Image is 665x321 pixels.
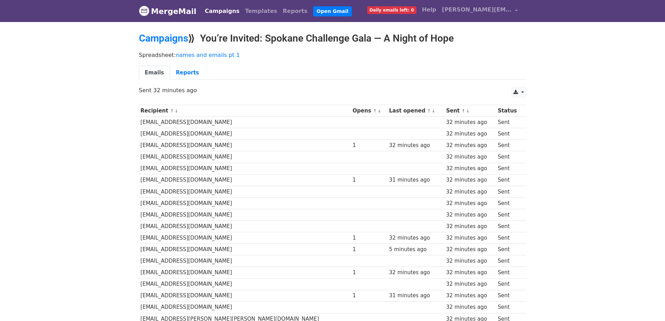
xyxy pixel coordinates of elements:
[139,232,351,244] td: [EMAIL_ADDRESS][DOMAIN_NAME]
[387,105,444,117] th: Last opened
[442,6,512,14] span: [PERSON_NAME][EMAIL_ADDRESS][PERSON_NAME][DOMAIN_NAME]
[139,32,188,44] a: Campaigns
[496,197,522,209] td: Sent
[139,209,351,220] td: [EMAIL_ADDRESS][DOMAIN_NAME]
[280,4,310,18] a: Reports
[139,66,170,80] a: Emails
[389,269,443,277] div: 32 minutes ago
[139,6,149,16] img: MergeMail logo
[496,232,522,244] td: Sent
[353,292,386,300] div: 1
[139,267,351,278] td: [EMAIL_ADDRESS][DOMAIN_NAME]
[139,301,351,313] td: [EMAIL_ADDRESS][DOMAIN_NAME]
[446,211,494,219] div: 32 minutes ago
[139,221,351,232] td: [EMAIL_ADDRESS][DOMAIN_NAME]
[446,165,494,173] div: 32 minutes ago
[496,244,522,255] td: Sent
[419,3,439,17] a: Help
[353,246,386,254] div: 1
[367,6,416,14] span: Daily emails left: 0
[139,174,351,186] td: [EMAIL_ADDRESS][DOMAIN_NAME]
[139,140,351,151] td: [EMAIL_ADDRESS][DOMAIN_NAME]
[313,6,352,16] a: Open Gmail
[139,186,351,197] td: [EMAIL_ADDRESS][DOMAIN_NAME]
[427,108,431,114] a: ↑
[496,301,522,313] td: Sent
[446,176,494,184] div: 32 minutes ago
[170,66,205,80] a: Reports
[461,108,465,114] a: ↑
[446,246,494,254] div: 32 minutes ago
[389,141,443,149] div: 32 minutes ago
[139,4,197,19] a: MergeMail
[170,108,174,114] a: ↑
[139,32,526,44] h2: ⟫ You’re Invited: Spokane Challenge Gala — A Night of Hope
[139,197,351,209] td: [EMAIL_ADDRESS][DOMAIN_NAME]
[139,278,351,290] td: [EMAIL_ADDRESS][DOMAIN_NAME]
[377,108,381,114] a: ↓
[139,290,351,301] td: [EMAIL_ADDRESS][DOMAIN_NAME]
[496,140,522,151] td: Sent
[496,290,522,301] td: Sent
[176,52,240,58] a: names and emails pt 1
[139,87,526,94] p: Sent 32 minutes ago
[389,234,443,242] div: 32 minutes ago
[389,246,443,254] div: 5 minutes ago
[496,163,522,174] td: Sent
[446,130,494,138] div: 32 minutes ago
[364,3,419,17] a: Daily emails left: 0
[446,141,494,149] div: 32 minutes ago
[496,278,522,290] td: Sent
[444,105,496,117] th: Sent
[496,267,522,278] td: Sent
[446,234,494,242] div: 32 minutes ago
[139,51,526,59] p: Spreadsheet:
[496,221,522,232] td: Sent
[496,128,522,140] td: Sent
[446,222,494,231] div: 32 minutes ago
[446,269,494,277] div: 32 minutes ago
[446,118,494,126] div: 32 minutes ago
[446,199,494,207] div: 32 minutes ago
[446,292,494,300] div: 32 minutes ago
[446,257,494,265] div: 32 minutes ago
[446,303,494,311] div: 32 minutes ago
[139,255,351,267] td: [EMAIL_ADDRESS][DOMAIN_NAME]
[139,244,351,255] td: [EMAIL_ADDRESS][DOMAIN_NAME]
[496,186,522,197] td: Sent
[496,255,522,267] td: Sent
[446,280,494,288] div: 32 minutes ago
[351,105,387,117] th: Opens
[175,108,178,114] a: ↓
[496,117,522,128] td: Sent
[446,153,494,161] div: 32 minutes ago
[389,292,443,300] div: 31 minutes ago
[373,108,377,114] a: ↑
[496,174,522,186] td: Sent
[439,3,521,19] a: [PERSON_NAME][EMAIL_ADDRESS][PERSON_NAME][DOMAIN_NAME]
[139,117,351,128] td: [EMAIL_ADDRESS][DOMAIN_NAME]
[496,209,522,220] td: Sent
[446,188,494,196] div: 32 minutes ago
[466,108,470,114] a: ↓
[496,151,522,163] td: Sent
[496,105,522,117] th: Status
[353,269,386,277] div: 1
[139,105,351,117] th: Recipient
[389,176,443,184] div: 31 minutes ago
[139,151,351,163] td: [EMAIL_ADDRESS][DOMAIN_NAME]
[353,141,386,149] div: 1
[139,128,351,140] td: [EMAIL_ADDRESS][DOMAIN_NAME]
[202,4,242,18] a: Campaigns
[431,108,435,114] a: ↓
[139,163,351,174] td: [EMAIL_ADDRESS][DOMAIN_NAME]
[353,176,386,184] div: 1
[353,234,386,242] div: 1
[242,4,280,18] a: Templates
